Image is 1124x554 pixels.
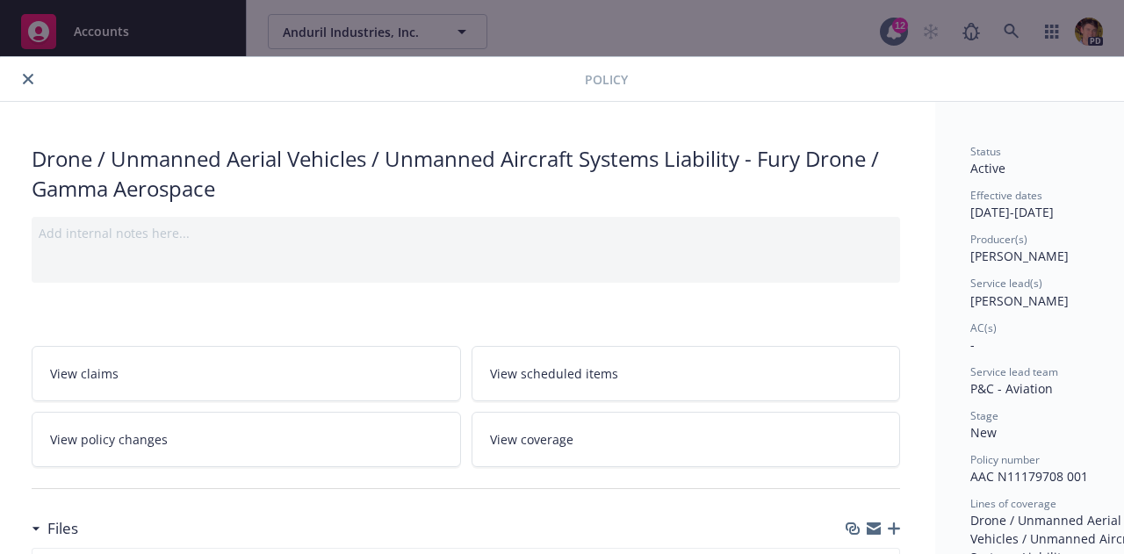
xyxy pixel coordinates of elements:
[970,468,1088,485] span: AAC N11179708 001
[18,68,39,90] button: close
[970,188,1042,203] span: Effective dates
[32,144,900,203] div: Drone / Unmanned Aerial Vehicles / Unmanned Aircraft Systems Liability - Fury Drone / Gamma Aeros...
[970,144,1001,159] span: Status
[970,248,1069,264] span: [PERSON_NAME]
[970,232,1027,247] span: Producer(s)
[47,517,78,540] h3: Files
[32,517,78,540] div: Files
[50,430,168,449] span: View policy changes
[490,364,618,383] span: View scheduled items
[970,364,1058,379] span: Service lead team
[970,380,1053,397] span: P&C - Aviation
[970,160,1005,176] span: Active
[970,452,1040,467] span: Policy number
[472,412,901,467] a: View coverage
[490,430,573,449] span: View coverage
[585,70,628,89] span: Policy
[32,346,461,401] a: View claims
[970,292,1069,309] span: [PERSON_NAME]
[970,496,1056,511] span: Lines of coverage
[50,364,119,383] span: View claims
[472,346,901,401] a: View scheduled items
[970,336,975,353] span: -
[39,224,893,242] div: Add internal notes here...
[970,320,997,335] span: AC(s)
[32,412,461,467] a: View policy changes
[970,276,1042,291] span: Service lead(s)
[970,408,998,423] span: Stage
[970,424,997,441] span: New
